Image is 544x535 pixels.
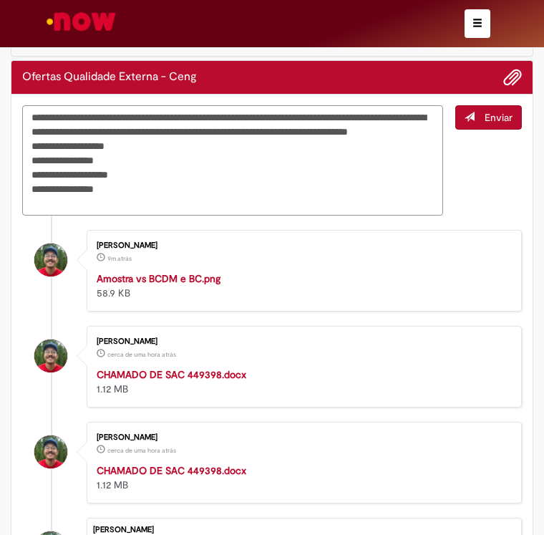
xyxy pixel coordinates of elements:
span: cerca de uma hora atrás [107,350,176,359]
h2: Ofertas Qualidade Externa - Ceng Histórico de tíquete [22,71,197,84]
div: Daniel Campos Moro [34,435,67,468]
button: Alternar navegação [465,9,490,38]
div: [PERSON_NAME] [97,433,507,442]
div: Daniel Campos Moro [34,339,67,372]
time: 01/10/2025 09:47:29 [107,446,176,455]
div: Daniel Campos Moro [34,244,67,276]
span: Enviar [485,111,513,124]
button: Enviar [455,105,522,130]
a: CHAMADO DE SAC 449398.docx [97,464,246,477]
button: Adicionar anexos [503,68,522,87]
div: 1.12 MB [97,367,507,396]
div: 58.9 KB [97,271,507,300]
div: [PERSON_NAME] [97,337,507,346]
span: cerca de uma hora atrás [107,446,176,455]
a: Amostra vs BCDM e BC.png [97,272,220,285]
div: 1.12 MB [97,463,507,492]
textarea: Digite sua mensagem aqui... [22,105,443,216]
img: ServiceNow [44,7,118,36]
div: [PERSON_NAME] [97,241,507,250]
time: 01/10/2025 09:47:33 [107,350,176,359]
div: [PERSON_NAME] [93,526,514,534]
a: CHAMADO DE SAC 449398.docx [97,368,246,381]
span: 9m atrás [107,254,132,263]
time: 01/10/2025 11:07:34 [107,254,132,263]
